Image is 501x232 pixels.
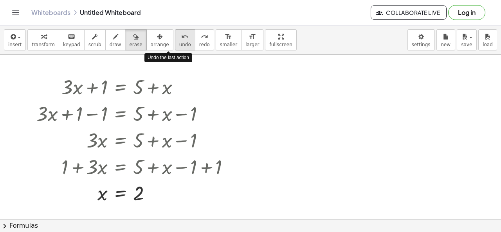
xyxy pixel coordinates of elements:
i: undo [181,32,189,41]
button: keyboardkeypad [59,29,85,50]
span: transform [32,42,55,47]
span: draw [110,42,121,47]
span: insert [8,42,22,47]
span: redo [199,42,210,47]
i: redo [201,32,208,41]
span: undo [179,42,191,47]
a: Whiteboards [31,9,70,16]
button: Collaborate Live [371,5,447,20]
i: format_size [225,32,232,41]
button: arrange [146,29,173,50]
span: keypad [63,42,80,47]
div: Undo the last action [144,53,192,62]
button: new [436,29,455,50]
span: save [461,42,472,47]
button: fullscreen [265,29,296,50]
span: larger [245,42,259,47]
button: erase [125,29,146,50]
button: format_sizesmaller [216,29,241,50]
span: Collaborate Live [377,9,440,16]
button: draw [105,29,126,50]
button: redoredo [195,29,214,50]
span: scrub [88,42,101,47]
span: arrange [151,42,169,47]
button: undoundo [175,29,195,50]
span: fullscreen [269,42,292,47]
span: settings [412,42,431,47]
button: format_sizelarger [241,29,263,50]
button: Log in [448,5,485,20]
span: load [483,42,493,47]
i: format_size [249,32,256,41]
button: scrub [84,29,106,50]
i: keyboard [68,32,75,41]
button: transform [27,29,59,50]
button: settings [407,29,435,50]
button: Toggle navigation [9,6,22,19]
button: load [478,29,497,50]
span: new [441,42,451,47]
button: save [457,29,477,50]
span: smaller [220,42,237,47]
span: erase [129,42,142,47]
button: insert [4,29,26,50]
